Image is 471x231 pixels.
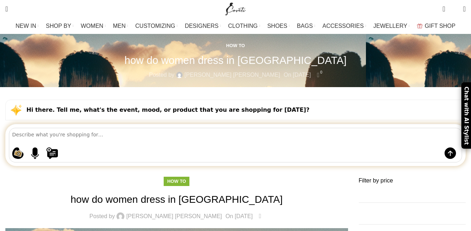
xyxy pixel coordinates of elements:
div: Main navigation [2,19,469,33]
div: My Wishlist [451,2,458,16]
a: MEN [113,19,128,33]
h1: how do women dress in [GEOGRAPHIC_DATA] [124,54,347,66]
a: [PERSON_NAME] [PERSON_NAME] [126,214,222,219]
h1: how do women dress in [GEOGRAPHIC_DATA] [5,192,348,206]
span: SHOP BY [46,22,71,29]
a: WOMEN [81,19,106,33]
a: JEWELLERY [373,19,410,33]
span: SHOES [267,22,287,29]
a: NEW IN [16,19,39,33]
span: JEWELLERY [373,22,407,29]
a: SHOP BY [46,19,74,33]
span: 0 [319,70,324,75]
span: Posted by [149,70,174,80]
span: WOMEN [81,22,103,29]
span: 0 [443,4,448,9]
a: CUSTOMIZING [135,19,178,33]
a: 0 [256,212,264,221]
span: GIFT SHOP [425,22,456,29]
a: Search [2,2,11,16]
a: Site logo [224,5,248,11]
a: [PERSON_NAME] [PERSON_NAME] [184,70,280,80]
img: author-avatar [116,212,124,220]
a: How to [226,43,245,48]
span: DESIGNERS [185,22,218,29]
a: GIFT SHOP [417,19,456,33]
span: CLOTHING [228,22,258,29]
span: MEN [113,22,126,29]
a: 0 [439,2,448,16]
span: BAGS [297,22,313,29]
span: 0 [261,211,266,216]
span: Posted by [89,214,115,219]
time: On [DATE] [225,213,253,219]
a: BAGS [297,19,315,33]
span: 0 [452,7,457,12]
a: CLOTHING [228,19,260,33]
a: ACCESSORIES [322,19,366,33]
a: DESIGNERS [185,19,221,33]
a: How to [167,179,186,184]
img: author-avatar [176,72,183,78]
span: ACCESSORIES [322,22,364,29]
a: SHOES [267,19,290,33]
span: NEW IN [16,22,36,29]
a: 0 [314,70,322,80]
time: On [DATE] [284,72,311,78]
h3: Filter by price [359,177,466,185]
img: GiftBag [417,24,422,28]
span: CUSTOMIZING [135,22,175,29]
